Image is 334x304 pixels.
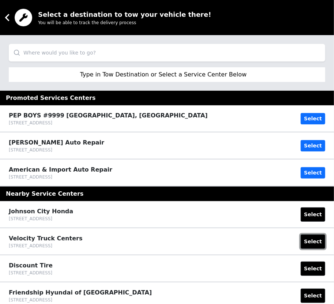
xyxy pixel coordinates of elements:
[9,243,82,249] div: [STREET_ADDRESS]
[9,111,208,120] div: PEP BOYS #9999 [GEOGRAPHIC_DATA], [GEOGRAPHIC_DATA]
[9,165,112,174] div: American & Import Auto Repair
[301,234,325,249] button: Select
[301,167,325,179] button: Select
[9,270,53,276] div: [STREET_ADDRESS]
[301,140,325,151] button: Select
[301,262,325,276] button: Select
[9,44,325,61] input: Where would you like to go?
[9,120,208,126] div: [STREET_ADDRESS]
[9,234,82,243] div: Velocity Truck Centers
[38,10,211,20] div: Select a destination to tow your vehicle there!
[301,207,325,222] button: Select
[9,216,73,222] div: [STREET_ADDRESS]
[9,288,152,297] div: Friendship Hyundai of [GEOGRAPHIC_DATA]
[9,138,104,147] div: [PERSON_NAME] Auto Repair
[9,207,73,216] div: Johnson City Honda
[9,261,53,270] div: Discount Tire
[15,9,32,26] img: trx now logo
[9,174,112,180] div: [STREET_ADDRESS]
[9,147,104,153] div: [STREET_ADDRESS]
[80,70,247,79] p: Type in Tow Destination or Select a Service Center Below
[9,297,152,303] div: [STREET_ADDRESS]
[38,20,215,26] div: You will be able to track the delivery process
[301,113,325,124] button: Select
[301,289,325,303] button: Select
